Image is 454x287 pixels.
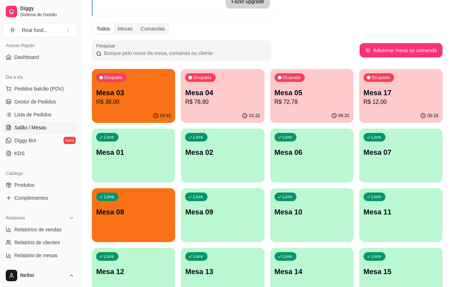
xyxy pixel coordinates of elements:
[114,24,136,34] div: Mesas
[96,147,171,157] p: Mesa 01
[20,272,66,279] span: Neilor
[3,263,77,274] a: Relatório de fidelidadenovo
[22,27,48,34] div: Real food ...
[14,194,48,202] span: Complementos
[14,150,25,157] span: KDS
[181,129,264,182] button: LivreMesa 02
[96,267,171,277] p: Mesa 12
[371,75,390,80] p: Ocupada
[185,207,260,217] p: Mesa 09
[14,124,46,131] span: Salão / Mesas
[14,226,62,233] span: Relatórios de vendas
[3,40,77,51] div: Acesso Rápido
[96,207,171,217] p: Mesa 08
[185,98,260,106] p: R$ 78,80
[3,122,77,133] a: Salão / Mesas
[275,207,349,217] p: Mesa 10
[185,88,260,98] p: Mesa 04
[364,207,438,217] p: Mesa 11
[160,113,171,119] p: 03:42
[181,69,264,123] button: OcupadaMesa 04R$ 78,8001:22
[3,96,77,107] a: Gestor de Pedidos
[275,267,349,277] p: Mesa 14
[104,194,114,200] p: Livre
[275,98,349,106] p: R$ 72,78
[14,239,60,246] span: Relatório de clientes
[282,254,292,259] p: Livre
[3,192,77,204] a: Complementos
[3,71,77,83] div: Dia a dia
[96,88,171,98] p: Mesa 03
[364,88,438,98] p: Mesa 17
[364,98,438,106] p: R$ 12,00
[364,267,438,277] p: Mesa 15
[14,137,36,144] span: Diggy Bot
[193,75,211,80] p: Ocupada
[3,168,77,179] div: Catálogo
[275,88,349,98] p: Mesa 05
[282,75,301,80] p: Ocupada
[282,134,292,140] p: Livre
[14,252,58,259] span: Relatório de mesas
[6,215,25,221] span: Relatórios
[181,188,264,242] button: LivreMesa 09
[275,147,349,157] p: Mesa 06
[360,43,443,57] button: Adicionar mesa ou comanda
[427,113,438,119] p: 05:18
[104,254,114,259] p: Livre
[371,134,382,140] p: Livre
[282,194,292,200] p: Livre
[14,98,56,105] span: Gestor de Pedidos
[20,5,74,12] span: Diggy
[3,267,77,284] button: Neilor
[14,181,34,189] span: Produtos
[96,43,118,49] label: Pesquisar
[3,224,77,235] a: Relatórios de vendas
[3,83,77,94] button: Pedidos balcão (PDV)
[185,267,260,277] p: Mesa 13
[14,111,52,118] span: Lista de Pedidos
[371,254,382,259] p: Livre
[3,3,77,20] a: DiggySistema de Gestão
[193,194,203,200] p: Livre
[137,24,169,34] div: Comandas
[359,129,443,182] button: LivreMesa 07
[3,250,77,261] a: Relatório de mesas
[359,69,443,123] button: OcupadaMesa 17R$ 12,0005:18
[3,109,77,120] a: Lista de Pedidos
[185,147,260,157] p: Mesa 02
[3,135,77,146] a: Diggy Botnovo
[193,134,203,140] p: Livre
[364,147,438,157] p: Mesa 07
[14,54,39,61] span: Dashboard
[3,179,77,191] a: Produtos
[104,75,122,80] p: Ocupada
[338,113,349,119] p: 06:20
[270,188,354,242] button: LivreMesa 10
[9,27,16,34] span: R
[104,134,114,140] p: Livre
[14,85,64,92] span: Pedidos balcão (PDV)
[3,148,77,159] a: KDS
[92,69,175,123] button: OcupadaMesa 03R$ 38,0003:42
[270,129,354,182] button: LivreMesa 06
[102,50,267,57] input: Pesquisar
[3,51,77,63] a: Dashboard
[249,113,260,119] p: 01:22
[20,12,74,18] span: Sistema de Gestão
[96,98,171,106] p: R$ 38,00
[371,194,382,200] p: Livre
[270,69,354,123] button: OcupadaMesa 05R$ 72,7806:20
[193,254,203,259] p: Livre
[93,24,114,34] div: Todos
[3,237,77,248] a: Relatório de clientes
[359,188,443,242] button: LivreMesa 11
[92,129,175,182] button: LivreMesa 01
[92,188,175,242] button: LivreMesa 08
[3,23,77,37] button: Select a team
